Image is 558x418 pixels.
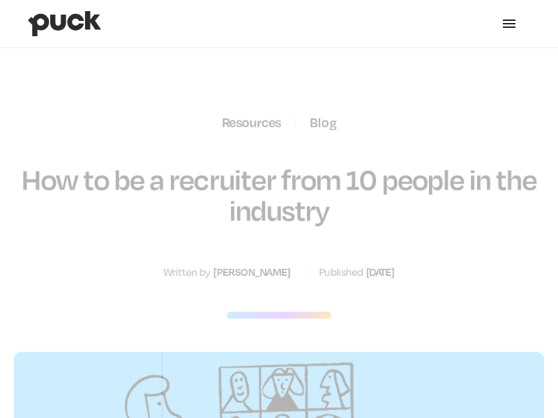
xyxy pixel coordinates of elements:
[488,3,530,45] div: menu
[319,265,363,278] div: Published
[310,114,336,130] a: Blog
[163,265,211,278] div: Written by
[213,265,291,278] div: [PERSON_NAME]
[14,163,544,224] h1: How to be a recruiter from 10 people in the industry
[222,114,281,130] div: Resources
[366,265,395,278] div: [DATE]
